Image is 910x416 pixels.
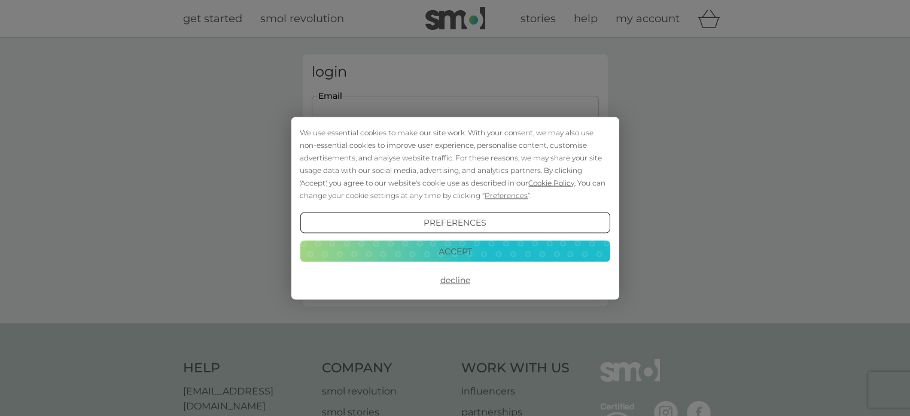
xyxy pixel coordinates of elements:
span: Cookie Policy [528,178,574,187]
div: Cookie Consent Prompt [291,117,619,299]
div: We use essential cookies to make our site work. With your consent, we may also use non-essential ... [300,126,610,201]
button: Preferences [300,212,610,233]
button: Decline [300,269,610,291]
span: Preferences [485,190,528,199]
button: Accept [300,241,610,262]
